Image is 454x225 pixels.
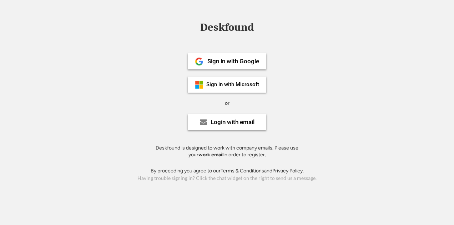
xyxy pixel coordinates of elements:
[195,57,203,66] img: 1024px-Google__G__Logo.svg.png
[198,152,223,158] strong: work email
[211,119,254,125] div: Login with email
[272,168,304,174] a: Privacy Policy.
[221,168,264,174] a: Terms & Conditions
[147,145,307,158] div: Deskfound is designed to work with company emails. Please use your in order to register.
[197,22,257,33] div: Deskfound
[207,58,259,64] div: Sign in with Google
[195,80,203,89] img: ms-symbollockup_mssymbol_19.png
[206,82,259,87] div: Sign in with Microsoft
[151,167,304,175] div: By proceeding you agree to our and
[225,100,229,107] div: or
